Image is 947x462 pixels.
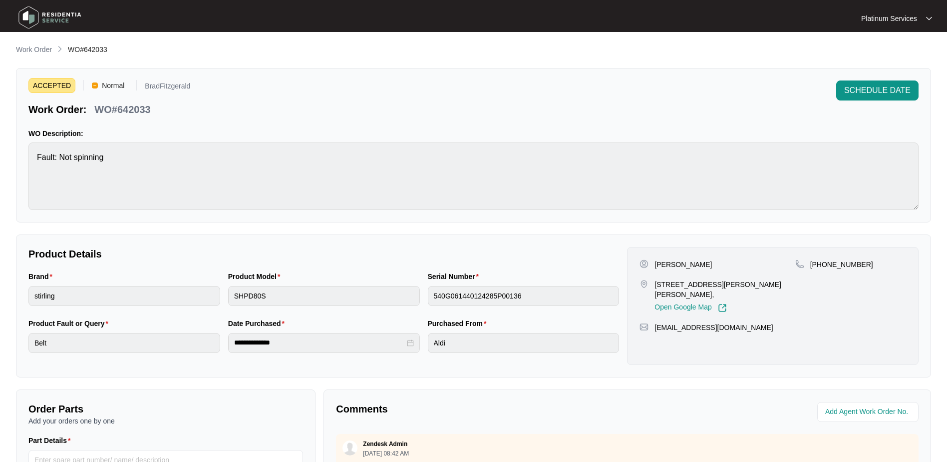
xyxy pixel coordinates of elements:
p: Order Parts [28,402,303,416]
img: map-pin [795,259,804,268]
img: user.svg [342,440,357,455]
label: Part Details [28,435,75,445]
input: Serial Number [428,286,620,306]
input: Purchased From [428,333,620,353]
img: Vercel Logo [92,82,98,88]
input: Product Model [228,286,420,306]
p: [PHONE_NUMBER] [810,259,873,269]
img: user-pin [639,259,648,268]
p: [DATE] 08:42 AM [363,450,409,456]
img: map-pin [639,322,648,331]
img: Link-External [718,303,727,312]
p: Platinum Services [861,13,917,23]
input: Add Agent Work Order No. [825,406,913,418]
p: [STREET_ADDRESS][PERSON_NAME][PERSON_NAME], [654,279,795,299]
input: Date Purchased [234,337,405,348]
p: [EMAIL_ADDRESS][DOMAIN_NAME] [654,322,773,332]
p: Work Order [16,44,52,54]
img: residentia service logo [15,2,85,32]
span: ACCEPTED [28,78,75,93]
p: Comments [336,402,620,416]
input: Brand [28,286,220,306]
p: Zendesk Admin [363,440,407,448]
label: Product Model [228,271,285,281]
input: Product Fault or Query [28,333,220,353]
label: Date Purchased [228,318,289,328]
a: Open Google Map [654,303,726,312]
textarea: Fault: Not spinning [28,142,919,210]
label: Brand [28,271,56,281]
label: Product Fault or Query [28,318,112,328]
p: WO Description: [28,128,919,138]
span: WO#642033 [68,45,107,53]
img: map-pin [639,279,648,288]
a: Work Order [14,44,54,55]
p: BradFitzgerald [145,82,190,93]
p: Add your orders one by one [28,416,303,426]
label: Purchased From [428,318,491,328]
p: WO#642033 [94,102,150,116]
img: dropdown arrow [926,16,932,21]
span: SCHEDULE DATE [844,84,911,96]
button: SCHEDULE DATE [836,80,919,100]
img: chevron-right [56,45,64,53]
span: Normal [98,78,128,93]
p: [PERSON_NAME] [654,259,712,269]
p: Work Order: [28,102,86,116]
label: Serial Number [428,271,483,281]
p: Product Details [28,247,619,261]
